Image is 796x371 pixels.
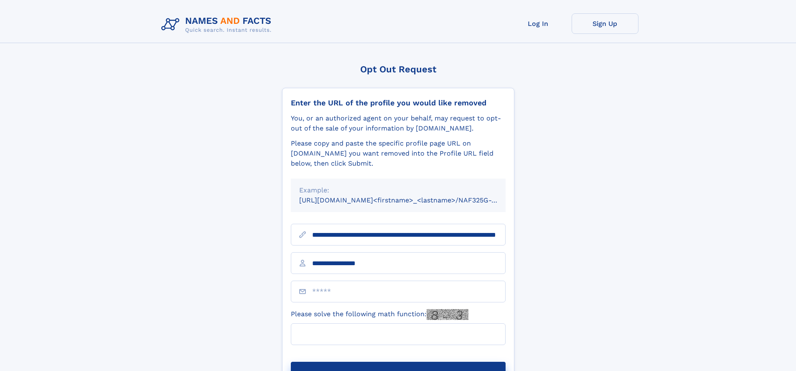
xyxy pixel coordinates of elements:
[299,185,497,195] div: Example:
[291,113,506,133] div: You, or an authorized agent on your behalf, may request to opt-out of the sale of your informatio...
[291,309,468,320] label: Please solve the following math function:
[282,64,514,74] div: Opt Out Request
[291,98,506,107] div: Enter the URL of the profile you would like removed
[158,13,278,36] img: Logo Names and Facts
[505,13,572,34] a: Log In
[291,138,506,169] div: Please copy and paste the specific profile page URL on [DOMAIN_NAME] you want removed into the Pr...
[572,13,638,34] a: Sign Up
[299,196,521,204] small: [URL][DOMAIN_NAME]<firstname>_<lastname>/NAF325G-xxxxxxxx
